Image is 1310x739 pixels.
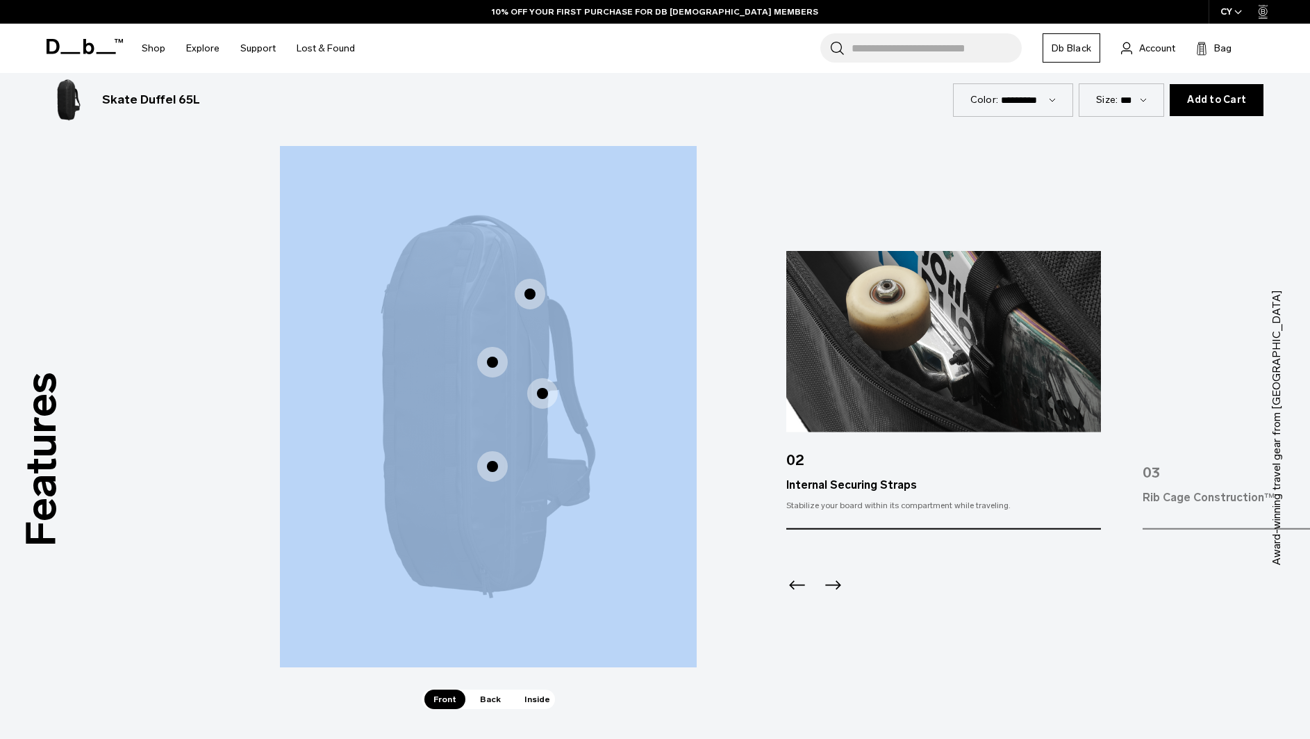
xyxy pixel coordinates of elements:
span: Inside [515,690,559,709]
a: Account [1121,40,1175,56]
button: Bag [1196,40,1232,56]
span: Bag [1214,41,1232,56]
a: Lost & Found [297,24,355,73]
a: Shop [142,24,165,73]
span: Add to Cart [1187,95,1246,106]
div: 1 / 3 [280,146,697,690]
div: 2 / 4 [786,251,1101,530]
a: Explore [186,24,219,73]
div: 02 [786,432,1101,477]
div: Internal Securing Straps [786,476,1101,493]
a: Db Black [1043,33,1100,63]
div: Previous slide [786,574,805,605]
div: Next slide [822,574,840,605]
a: 10% OFF YOUR FIRST PURCHASE FOR DB [DEMOGRAPHIC_DATA] MEMBERS [492,6,818,18]
h3: Skate Duffel 65L [102,91,200,109]
label: Color: [970,92,999,107]
span: Back [471,690,510,709]
h3: Features [10,373,74,547]
span: Account [1139,41,1175,56]
img: Skate Duffel 65L [47,78,91,122]
div: Stabilize your board within its compartment while traveling. [786,498,1101,511]
button: Add to Cart [1170,84,1263,116]
nav: Main Navigation [131,24,365,73]
a: Support [240,24,276,73]
span: Front [424,690,465,709]
label: Size: [1096,92,1118,107]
